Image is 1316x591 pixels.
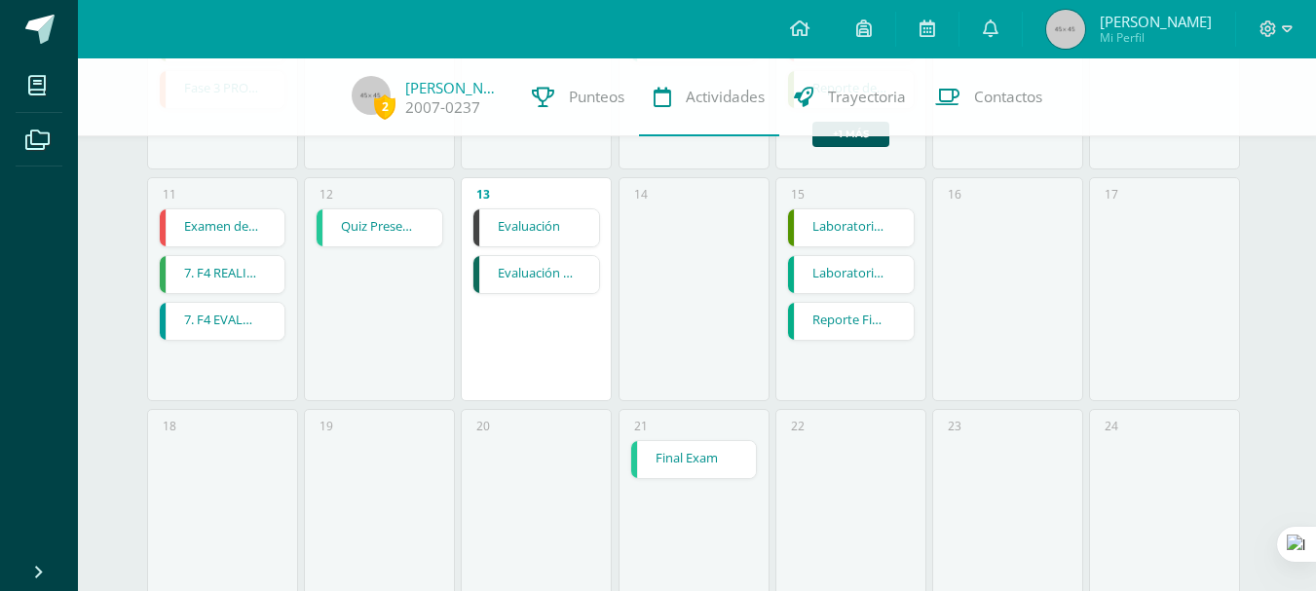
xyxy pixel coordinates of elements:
[160,209,285,246] a: Examen de unidad 3.
[631,441,757,478] a: Final Exam
[160,256,285,293] a: 7. F4 REALISMO Y NATURALISMO
[569,87,624,107] span: Punteos
[639,58,779,136] a: Actividades
[948,418,961,434] div: 23
[476,418,490,434] div: 20
[1105,186,1118,203] div: 17
[634,418,648,434] div: 21
[921,58,1057,136] a: Contactos
[473,209,599,246] a: Evaluación
[787,255,915,294] div: Laboratorio Práctico - Proyecto de Unidad | Tarea
[159,255,286,294] div: 7. F4 REALISMO Y NATURALISMO | Tarea
[159,302,286,341] div: 7. F4 EVALUACIÓN EN PLATAFORMA | Tarea
[791,186,805,203] div: 15
[787,208,915,247] div: Laboratorio Práctico - Proyecto de Unidad | Tarea
[473,256,599,293] a: Evaluación de unidad
[316,208,443,247] div: Quiz Present Real Conditionals S2 | Tarea
[317,209,442,246] a: Quiz Present Real Conditionals S2
[472,255,600,294] div: Evaluación de unidad | Tarea
[159,208,286,247] div: Examen de unidad 3. | Examen
[686,87,765,107] span: Actividades
[472,208,600,247] div: Evaluación | Tarea
[517,58,639,136] a: Punteos
[788,256,914,293] a: Laboratorio Práctico - Proyecto de Unidad
[788,209,914,246] a: Laboratorio Práctico - Proyecto de Unidad
[791,418,805,434] div: 22
[1100,12,1212,31] span: [PERSON_NAME]
[163,418,176,434] div: 18
[788,303,914,340] a: Reporte Final de laboratorio
[405,97,480,118] a: 2007-0237
[1105,418,1118,434] div: 24
[160,303,285,340] a: 7. F4 EVALUACIÓN EN PLATAFORMA
[779,58,921,136] a: Trayectoria
[1046,10,1085,49] img: 45x45
[630,440,758,479] div: Final Exam | Tarea
[163,186,176,203] div: 11
[974,87,1042,107] span: Contactos
[320,186,333,203] div: 12
[374,94,395,119] span: 2
[476,186,490,203] div: 13
[320,418,333,434] div: 19
[352,76,391,115] img: 45x45
[828,87,906,107] span: Trayectoria
[634,186,648,203] div: 14
[405,78,503,97] a: [PERSON_NAME]
[787,302,915,341] div: Reporte Final de laboratorio | Tarea
[948,186,961,203] div: 16
[1100,29,1212,46] span: Mi Perfil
